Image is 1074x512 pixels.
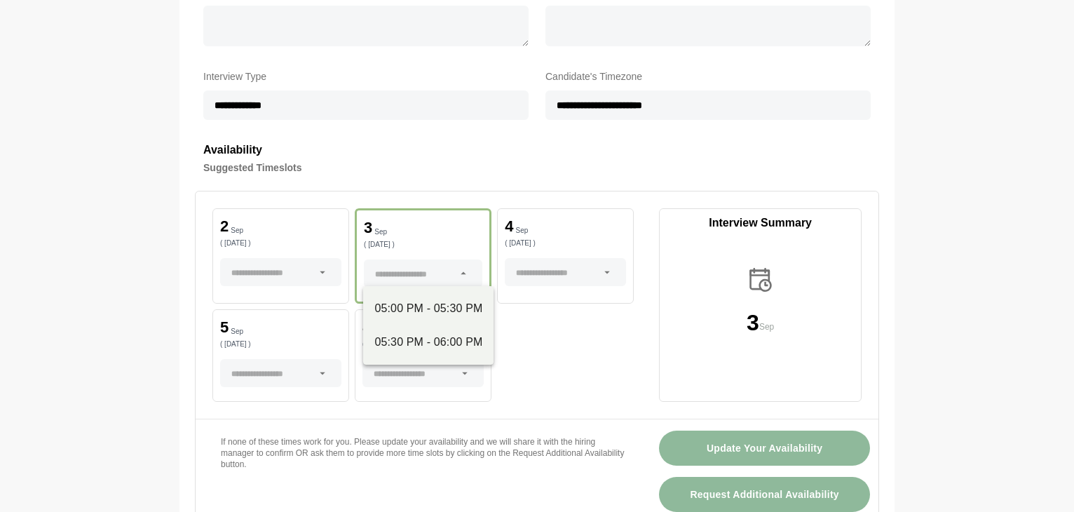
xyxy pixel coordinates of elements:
div: 05:00 PM - 05:30 PM [374,300,482,317]
img: calender [746,265,775,295]
label: Candidate's Timezone [545,68,871,85]
div: 05:30 PM - 06:00 PM [374,334,482,351]
p: 5 [220,320,229,335]
p: Sep [231,227,243,234]
label: Interview Type [203,68,529,85]
p: 3 [747,311,759,334]
p: If none of these times work for you. Please update your availability and we will share it with th... [221,436,625,470]
p: ( [DATE] ) [220,341,341,348]
h4: Suggested Timeslots [203,159,871,176]
p: 3 [364,220,372,236]
button: Request Additional Availability [659,477,870,512]
p: ( [DATE] ) [364,241,482,248]
p: ( [DATE] ) [220,240,341,247]
p: Sep [759,320,774,334]
p: ( [DATE] ) [362,341,484,348]
p: Sep [231,328,243,335]
p: 8 [362,320,371,335]
p: 4 [505,219,513,234]
p: Sep [374,229,387,236]
p: 2 [220,219,229,234]
p: Sep [515,227,528,234]
h3: Availability [203,141,871,159]
button: Update Your Availability [659,431,870,466]
p: Interview Summary [660,215,861,231]
p: ( [DATE] ) [505,240,626,247]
